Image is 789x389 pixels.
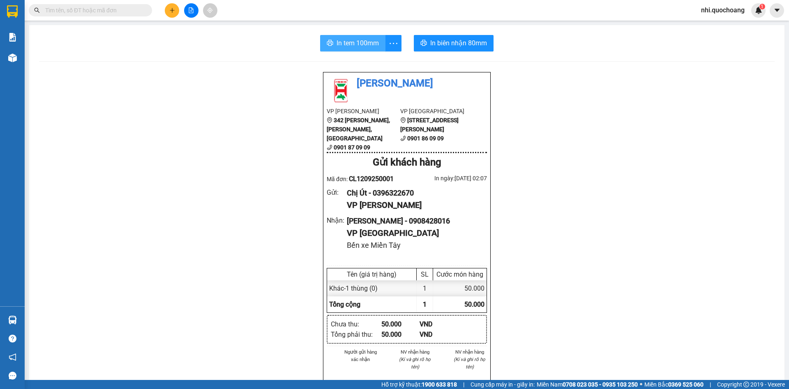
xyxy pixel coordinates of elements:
span: ⚪️ [640,383,642,386]
div: Gửi : [327,187,347,198]
span: 1 [423,300,427,308]
li: [PERSON_NAME] [327,76,487,91]
li: NV nhận hàng [452,348,487,356]
span: Cung cấp máy in - giấy in: [471,380,535,389]
div: 1 [417,280,433,296]
img: warehouse-icon [8,54,17,62]
span: phone [327,144,332,150]
span: Miền Bắc [644,380,704,389]
b: [STREET_ADDRESS][PERSON_NAME] [400,117,459,133]
button: file-add [184,3,198,18]
span: In biên nhận 80mm [430,38,487,48]
li: VP [PERSON_NAME] [327,107,400,116]
i: (Kí và ghi rõ họ tên) [454,356,485,370]
div: In ngày: [DATE] 02:07 [407,174,487,183]
span: more [385,38,401,49]
span: Hỗ trợ kỹ thuật: [381,380,457,389]
img: solution-icon [8,33,17,42]
div: Tên (giá trị hàng) [329,270,414,278]
span: environment [327,117,332,123]
span: aim [207,7,213,13]
span: | [463,380,464,389]
span: environment [400,117,406,123]
button: aim [203,3,217,18]
span: phone [400,135,406,141]
span: CL1209250001 [349,175,394,183]
img: warehouse-icon [8,316,17,324]
div: Nhận : [327,215,347,226]
span: 1 [761,4,764,9]
input: Tìm tên, số ĐT hoặc mã đơn [45,6,142,15]
div: VP [GEOGRAPHIC_DATA] [347,227,480,240]
button: more [385,35,401,51]
strong: 1900 633 818 [422,381,457,388]
span: | [710,380,711,389]
div: Mã đơn: [327,174,407,184]
strong: 0708 023 035 - 0935 103 250 [563,381,638,388]
button: caret-down [770,3,784,18]
button: printerIn biên nhận 80mm [414,35,494,51]
span: plus [169,7,175,13]
img: icon-new-feature [755,7,762,14]
div: Tổng phải thu : [331,329,381,340]
img: logo-vxr [7,5,18,18]
span: printer [420,40,427,47]
span: 50.000 [464,300,484,308]
span: search [34,7,40,13]
div: Gửi khách hàng [327,155,487,170]
b: 0901 86 09 09 [407,135,444,142]
div: 50.000 [381,329,420,340]
span: Miền Nam [537,380,638,389]
span: file-add [188,7,194,13]
div: Bến xe Miền Tây [347,240,480,251]
i: (Kí và ghi rõ họ tên) [399,356,431,370]
span: nhi.quochoang [694,5,751,15]
img: logo.jpg [327,76,355,105]
span: caret-down [773,7,781,14]
li: NV nhận hàng [398,348,433,356]
span: printer [327,40,333,47]
span: In tem 100mm [337,38,379,48]
div: Cước món hàng [435,270,484,278]
button: plus [165,3,179,18]
strong: 0369 525 060 [668,381,704,388]
sup: 1 [759,4,765,9]
b: 0901 87 09 09 [334,144,370,151]
div: 50.000 [381,319,420,329]
span: message [9,372,16,380]
button: printerIn tem 100mm [320,35,385,51]
span: Khác - 1 thùng (0) [329,284,378,292]
span: Tổng cộng [329,300,360,308]
div: Chưa thu : [331,319,381,329]
div: Chị Út - 0396322670 [347,187,480,199]
div: 50.000 [433,280,487,296]
div: VP [PERSON_NAME] [347,199,480,212]
span: question-circle [9,335,16,342]
div: VND [420,319,458,329]
li: VP [GEOGRAPHIC_DATA] [400,107,474,116]
b: 342 [PERSON_NAME], [PERSON_NAME], [GEOGRAPHIC_DATA] [327,117,390,142]
li: Người gửi hàng xác nhận [343,348,378,363]
span: copyright [743,382,749,387]
span: notification [9,353,16,361]
div: VND [420,329,458,340]
div: SL [419,270,431,278]
div: [PERSON_NAME] - 0908428016 [347,215,480,227]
